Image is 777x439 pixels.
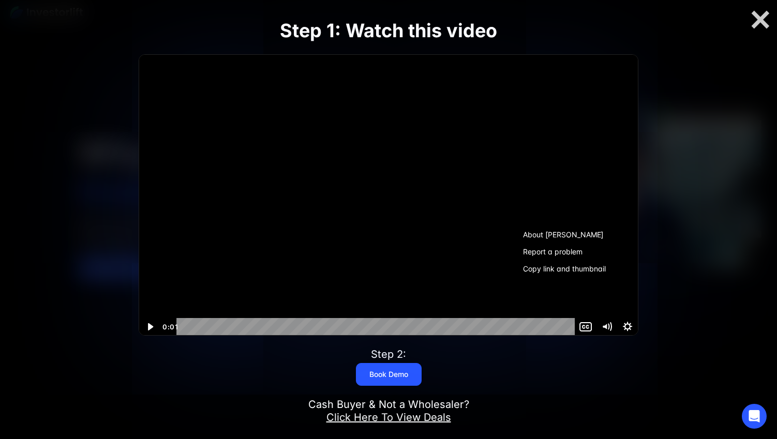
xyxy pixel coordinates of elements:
a: Click Here To View Deals [326,411,451,423]
button: Mute [596,318,617,336]
button: Copy link and thumbnail [515,260,615,277]
button: Play Video [139,318,160,336]
div: Step 2: [371,348,406,361]
a: About [PERSON_NAME] [515,226,615,243]
strong: Step 1: Watch this video [280,19,497,42]
div: Open Intercom Messenger [742,404,767,429]
div: Playbar [184,318,570,336]
a: Book Demo [356,363,422,386]
div: Cash Buyer & Not a Wholesaler? [308,398,469,424]
button: Report a problem [515,243,615,260]
button: Show settings menu [617,318,638,336]
button: Show captions menu [576,318,596,336]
